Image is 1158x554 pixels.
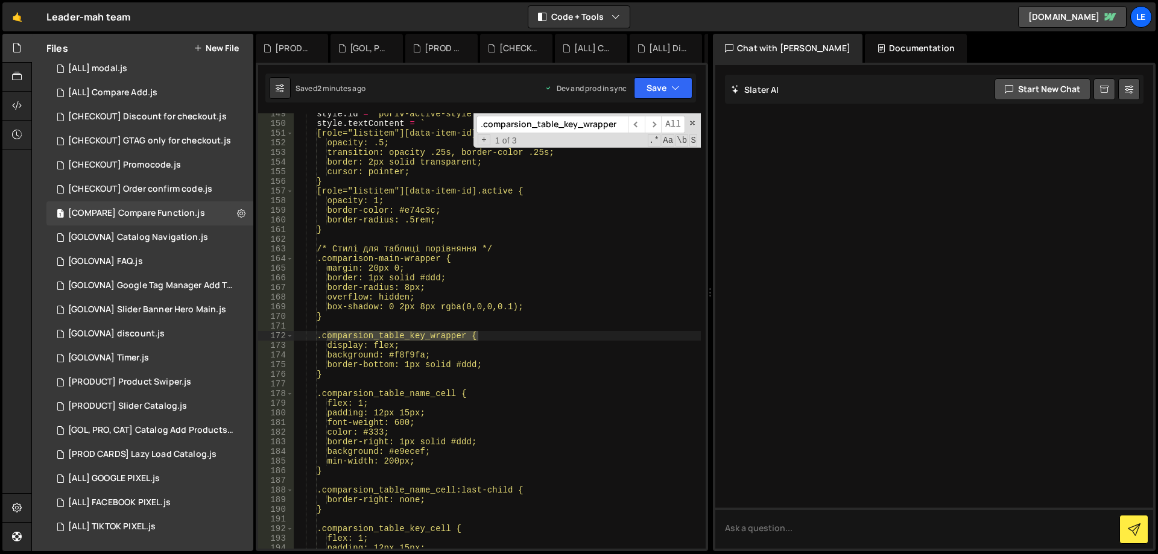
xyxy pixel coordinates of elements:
[995,78,1090,100] button: Start new chat
[258,379,294,389] div: 177
[350,42,388,54] div: [GOL, PRO, CAT] Catalog Add Products.js
[661,116,685,133] span: Alt-Enter
[478,134,490,145] span: Toggle Replace mode
[46,322,253,346] div: 16298/44466.js
[68,377,191,388] div: [PRODUCT] Product Swiper.js
[258,466,294,476] div: 186
[258,312,294,321] div: 170
[46,129,254,153] div: 16298/45143.js
[1018,6,1127,28] a: [DOMAIN_NAME]
[258,505,294,514] div: 190
[258,196,294,206] div: 158
[490,136,522,145] span: 1 of 3
[258,225,294,235] div: 161
[68,329,165,339] div: [GOLOVNA] discount.js
[2,2,32,31] a: 🤙
[258,456,294,466] div: 185
[68,63,127,74] div: [ALL] modal.js
[68,521,156,532] div: [ALL] TIKTOK PIXEL.js
[258,389,294,398] div: 178
[258,534,294,543] div: 193
[258,418,294,427] div: 181
[258,321,294,331] div: 171
[258,370,294,379] div: 176
[68,401,187,412] div: [PRODUCT] Slider Catalog.js
[713,34,862,63] div: Chat with [PERSON_NAME]
[68,208,205,219] div: [COMPARE] Compare Function.js
[258,254,294,263] div: 164
[68,449,217,460] div: [PROD CARDS] Lazy Load Catalog.js
[634,77,692,99] button: Save
[68,184,212,195] div: [CHECKOUT] Order confirm code.js
[46,42,68,55] h2: Files
[1130,6,1152,28] a: Le
[46,346,253,370] div: 16298/44400.js
[258,543,294,553] div: 194
[258,273,294,283] div: 166
[46,177,253,201] div: 16298/44879.js
[46,105,253,129] div: 16298/45243.js
[68,473,160,484] div: [ALL] GOOGLE PIXEL.js
[46,201,253,225] div: 16298/45065.js
[258,157,294,167] div: 154
[258,148,294,157] div: 153
[258,244,294,254] div: 163
[662,134,674,146] span: CaseSensitive Search
[68,497,171,508] div: [ALL] FACEBOOK PIXEL.js
[68,304,226,315] div: [GOLOVNA] Slider Banner Hero Main.js
[258,235,294,244] div: 162
[258,206,294,215] div: 159
[68,112,227,122] div: [CHECKOUT] Discount for checkout.js
[731,84,779,95] h2: Slater AI
[258,341,294,350] div: 173
[57,210,64,219] span: 1
[574,42,613,54] div: [ALL] Cart Update.js
[865,34,967,63] div: Documentation
[258,360,294,370] div: 175
[68,87,157,98] div: [ALL] Compare Add.js
[46,298,253,322] div: 16298/44401.js
[46,418,258,442] div: 16298/44845.js
[258,109,294,119] div: 149
[68,160,181,171] div: [CHECKOUT] Promocode.js
[645,116,662,133] span: ​
[258,292,294,302] div: 168
[476,116,628,133] input: Search for
[46,274,258,298] div: 16298/44469.js
[46,442,253,467] div: [PROD CARDS] Lazy Load Catalog.js
[68,280,235,291] div: [GOLOVNA] Google Tag Manager Add To Cart.js
[46,225,253,250] div: 16298/44855.js
[258,215,294,225] div: 160
[68,256,143,267] div: [GOLOVNA] FAQ.js
[46,10,130,24] div: Leader-mah team
[46,394,253,418] div: 16298/44828.js
[258,302,294,312] div: 169
[258,177,294,186] div: 156
[68,353,149,364] div: [GOLOVNA] Timer.js
[296,83,365,93] div: Saved
[258,350,294,360] div: 174
[258,283,294,292] div: 167
[258,437,294,447] div: 183
[689,134,697,146] span: Search In Selection
[258,408,294,418] div: 180
[258,476,294,485] div: 187
[425,42,463,54] div: [PROD CARDS] Lazy Load Catalog.js
[46,81,253,105] div: 16298/45098.js
[258,398,294,408] div: 179
[258,263,294,273] div: 165
[675,134,688,146] span: Whole Word Search
[648,134,660,146] span: RegExp Search
[46,153,253,177] div: 16298/45144.js
[275,42,314,54] div: [PRODUCT] Slider Catalog.js
[258,119,294,128] div: 150
[68,425,235,436] div: [GOL, PRO, CAT] Catalog Add Products.js
[46,491,253,515] div: 16298/45047.js
[649,42,688,54] div: [ALL] Discount for items.js
[258,186,294,196] div: 157
[46,250,253,274] div: 16298/44463.js
[317,83,365,93] div: 2 minutes ago
[258,331,294,341] div: 172
[194,43,239,53] button: New File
